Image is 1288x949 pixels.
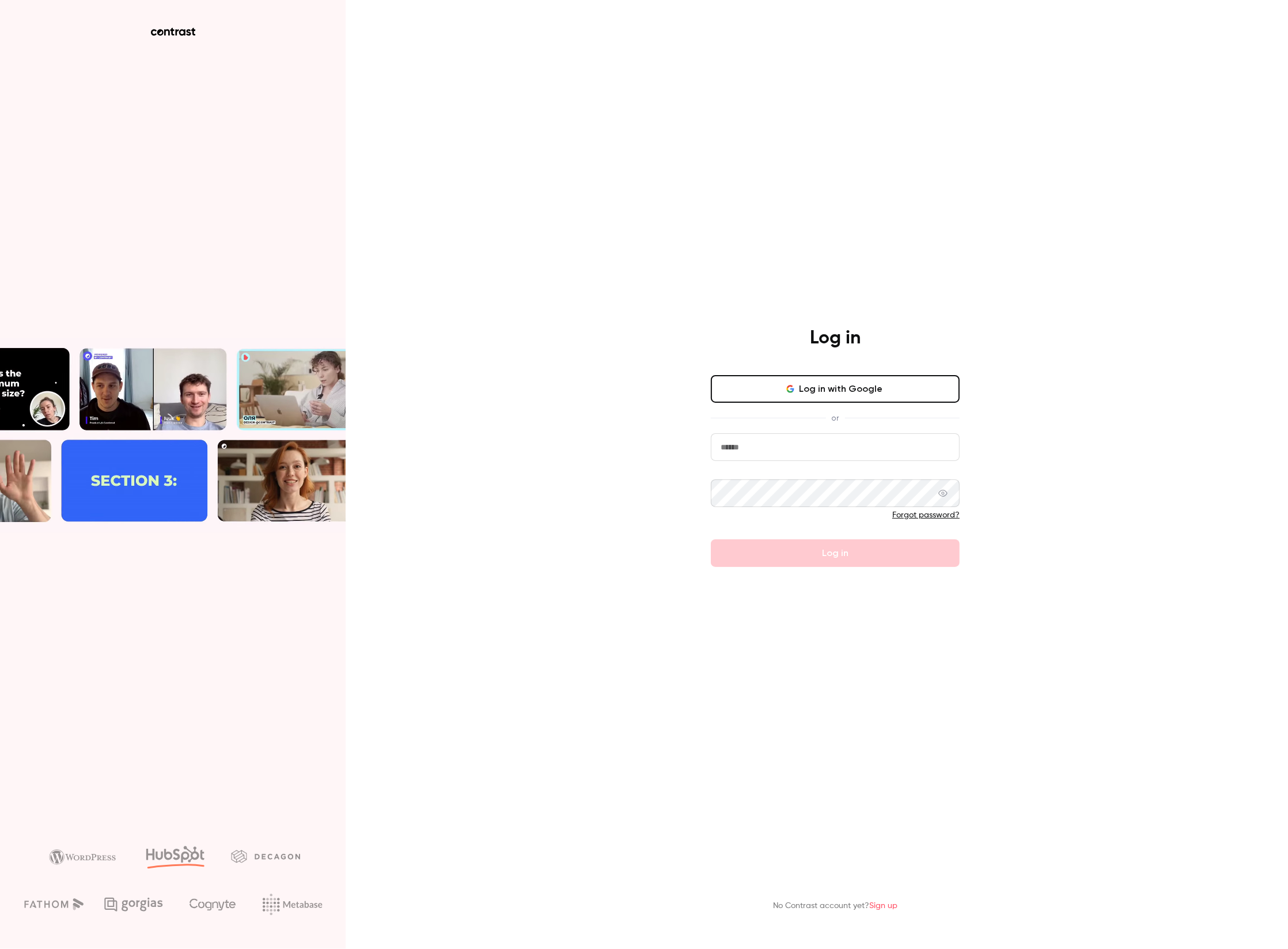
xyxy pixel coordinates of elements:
[773,900,897,912] p: No Contrast account yet?
[826,412,845,424] span: or
[869,902,897,910] a: Sign up
[711,375,960,403] button: Log in with Google
[810,327,861,350] h4: Log in
[892,511,960,519] a: Forgot password?
[231,850,300,863] img: decagon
